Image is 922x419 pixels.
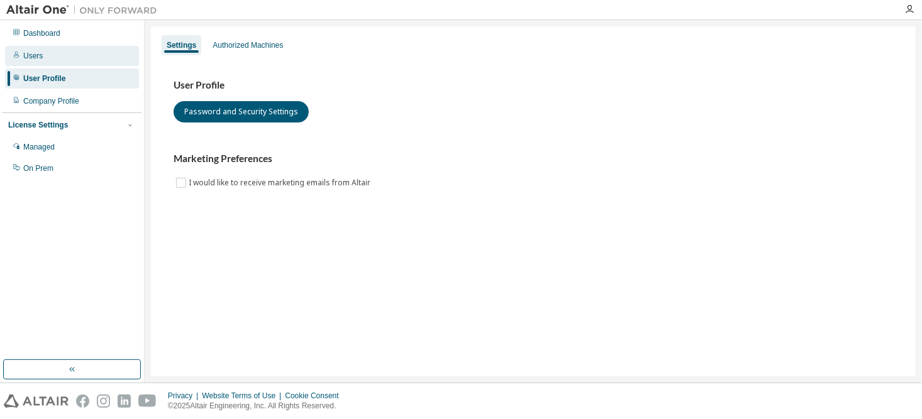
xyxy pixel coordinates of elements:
[23,96,79,106] div: Company Profile
[6,4,164,16] img: Altair One
[168,401,347,411] p: © 2025 Altair Engineering, Inc. All Rights Reserved.
[213,40,283,50] div: Authorized Machines
[285,391,346,401] div: Cookie Consent
[189,175,373,190] label: I would like to receive marketing emails from Altair
[174,79,893,92] h3: User Profile
[23,28,60,38] div: Dashboard
[23,163,53,173] div: On Prem
[174,101,309,122] button: Password and Security Settings
[118,395,131,408] img: linkedin.svg
[23,142,55,152] div: Managed
[97,395,110,408] img: instagram.svg
[138,395,157,408] img: youtube.svg
[202,391,285,401] div: Website Terms of Use
[167,40,196,50] div: Settings
[23,51,43,61] div: Users
[76,395,89,408] img: facebook.svg
[23,73,65,84] div: User Profile
[168,391,202,401] div: Privacy
[8,120,68,130] div: License Settings
[174,153,893,165] h3: Marketing Preferences
[4,395,69,408] img: altair_logo.svg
